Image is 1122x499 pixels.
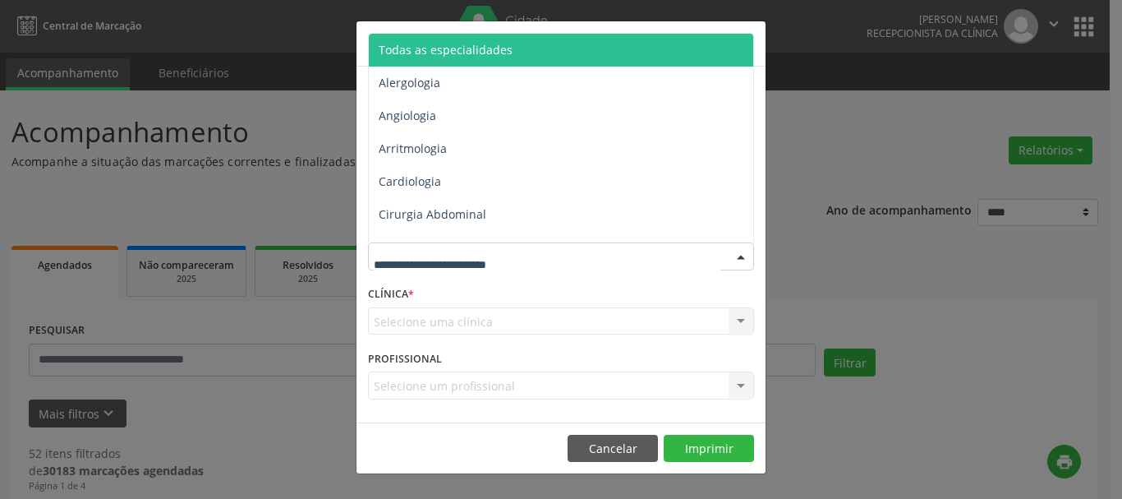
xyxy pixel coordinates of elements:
h5: Relatório de agendamentos [368,33,556,54]
button: Cancelar [568,435,658,463]
span: Alergologia [379,75,440,90]
span: Cirurgia Bariatrica [379,239,480,255]
span: Angiologia [379,108,436,123]
span: Cardiologia [379,173,441,189]
label: CLÍNICA [368,282,414,307]
button: Close [733,21,766,62]
button: Imprimir [664,435,754,463]
span: Arritmologia [379,141,447,156]
label: PROFISSIONAL [368,346,442,372]
span: Todas as especialidades [379,42,513,58]
span: Cirurgia Abdominal [379,206,486,222]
